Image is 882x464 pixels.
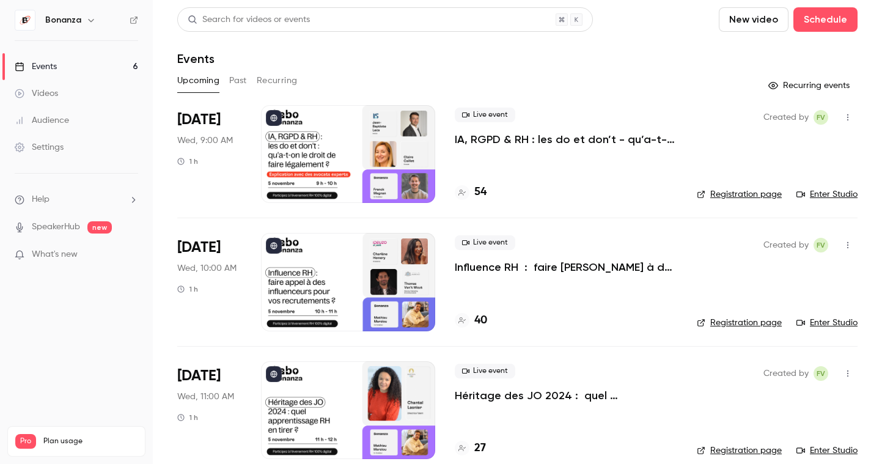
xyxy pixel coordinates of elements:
a: Registration page [697,188,782,201]
a: Influence RH : faire [PERSON_NAME] à des influenceurs pour vos recrutements ? [455,260,677,274]
div: 1 h [177,413,198,422]
a: SpeakerHub [32,221,80,234]
span: Live event [455,235,515,250]
span: Wed, 11:00 AM [177,391,234,403]
span: Fabio Vilarinho [814,238,828,252]
span: Created by [763,238,809,252]
span: Fabio Vilarinho [814,366,828,381]
span: Plan usage [43,436,138,446]
div: Audience [15,114,69,127]
h6: Bonanza [45,14,81,26]
div: 1 h [177,284,198,294]
a: Registration page [697,317,782,329]
a: Registration page [697,444,782,457]
button: Recurring [257,71,298,90]
span: Wed, 9:00 AM [177,134,233,147]
span: Live event [455,108,515,122]
h1: Events [177,51,215,66]
a: IA, RGPD & RH : les do et don’t - qu’a-t-on le droit de faire légalement ? [455,132,677,147]
div: Nov 5 Wed, 11:00 AM (Europe/Paris) [177,361,241,459]
div: Search for videos or events [188,13,310,26]
a: Enter Studio [796,444,858,457]
a: Héritage des JO 2024 : quel apprentissage RH en tirer ? [455,388,677,403]
button: Schedule [793,7,858,32]
span: FV [817,110,825,125]
button: Past [229,71,247,90]
a: 54 [455,184,487,201]
button: New video [719,7,788,32]
a: Enter Studio [796,188,858,201]
img: Bonanza [15,10,35,30]
div: Nov 5 Wed, 10:00 AM (Europe/Paris) [177,233,241,331]
span: What's new [32,248,78,261]
span: FV [817,366,825,381]
h4: 27 [474,440,486,457]
a: 40 [455,312,487,329]
span: Fabio Vilarinho [814,110,828,125]
span: Pro [15,434,36,449]
span: new [87,221,112,234]
a: Enter Studio [796,317,858,329]
button: Recurring events [763,76,858,95]
div: 1 h [177,157,198,166]
span: [DATE] [177,110,221,130]
span: Live event [455,364,515,378]
div: Videos [15,87,58,100]
div: Settings [15,141,64,153]
iframe: Noticeable Trigger [123,249,138,260]
h4: 40 [474,312,487,329]
a: 27 [455,440,486,457]
span: [DATE] [177,238,221,257]
span: Created by [763,366,809,381]
span: Help [32,193,50,206]
div: Events [15,61,57,73]
li: help-dropdown-opener [15,193,138,206]
h4: 54 [474,184,487,201]
button: Upcoming [177,71,219,90]
span: [DATE] [177,366,221,386]
span: Created by [763,110,809,125]
div: Nov 5 Wed, 9:00 AM (Europe/Paris) [177,105,241,203]
span: Wed, 10:00 AM [177,262,237,274]
span: FV [817,238,825,252]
